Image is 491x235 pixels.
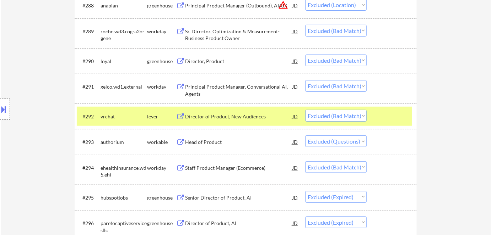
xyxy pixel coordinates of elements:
div: JD [292,55,299,67]
div: workday [147,83,176,90]
div: Sr. Director, Optimization & Measurement- Business Product Owner [185,28,292,42]
div: JD [292,80,299,93]
div: #296 [82,220,95,227]
div: greenhouse [147,220,176,227]
div: JD [292,110,299,123]
div: #288 [82,2,95,9]
div: roche.wd3.rog-a2o-gene [101,28,147,42]
div: Principal Product Manager (Outbound), AI/UX [185,2,292,9]
div: paretocaptiveservicesllc [101,220,147,234]
div: JD [292,135,299,148]
div: Director of Product, New Audiences [185,113,292,120]
div: JD [292,25,299,38]
div: anaplan [101,2,147,9]
div: Principal Product Manager, Conversational AI, Agents [185,83,292,97]
div: #289 [82,28,95,35]
div: workday [147,28,176,35]
div: #295 [82,194,95,201]
div: greenhouse [147,2,176,9]
div: hubspotjobs [101,194,147,201]
div: Senior Director of Product, AI [185,194,292,201]
div: lever [147,113,176,120]
div: greenhouse [147,194,176,201]
div: JD [292,217,299,229]
div: greenhouse [147,58,176,65]
div: workable [147,139,176,146]
div: JD [292,161,299,174]
div: Director of Product, AI [185,220,292,227]
div: Director, Product [185,58,292,65]
div: workday [147,164,176,172]
div: JD [292,191,299,204]
div: Head of Product [185,139,292,146]
div: Staff Product Manager (Ecommerce) [185,164,292,172]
